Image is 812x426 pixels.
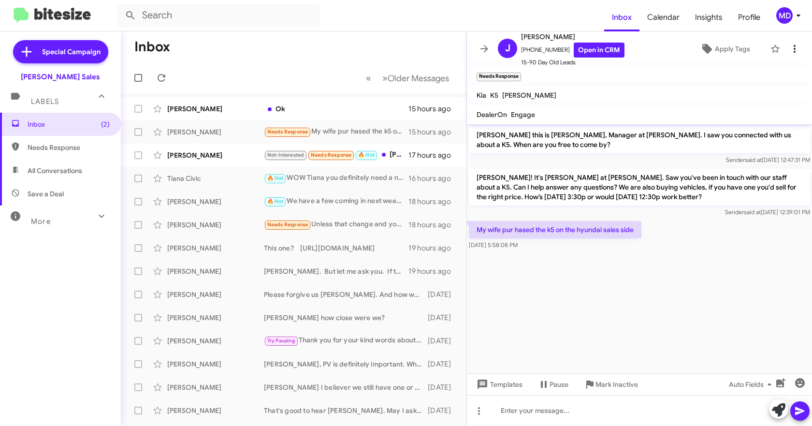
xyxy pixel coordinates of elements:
div: [PERSON_NAME] [167,150,264,160]
span: Labels [31,97,59,106]
span: Auto Fields [729,376,775,393]
span: Inbox [28,119,110,129]
div: [PERSON_NAME] [167,104,264,114]
div: MD [776,7,793,24]
div: [PERSON_NAME] [167,406,264,415]
div: 15 hours ago [408,104,459,114]
span: 🔥 Hot [358,152,375,158]
div: [DATE] [427,359,459,369]
a: Special Campaign [13,40,108,63]
div: [PERSON_NAME]. But let me ask you. If there was a way we can help your daughter with little or mo... [264,266,408,276]
span: Needs Response [28,143,110,152]
a: Inbox [604,3,639,31]
span: Try Pausing [267,338,295,344]
div: 18 hours ago [408,220,459,230]
span: Needs Response [267,129,308,135]
div: 17 hours ago [408,150,459,160]
span: K5 [490,91,498,100]
span: Kia [477,91,486,100]
div: 18 hours ago [408,197,459,206]
div: 16 hours ago [408,174,459,183]
div: Ok [264,104,408,114]
div: 19 hours ago [408,266,459,276]
button: Apply Tags [684,40,766,58]
p: [PERSON_NAME] this is [PERSON_NAME], Manager at [PERSON_NAME]. I saw you connected with us about ... [469,126,810,153]
span: 🔥 Hot [267,175,284,181]
div: [PERSON_NAME] [167,197,264,206]
div: [PERSON_NAME] Sales [21,72,100,82]
button: Templates [467,376,530,393]
small: Needs Response [477,73,521,81]
a: Open in CRM [574,43,624,58]
span: [PERSON_NAME] [502,91,556,100]
div: [PERSON_NAME] [167,382,264,392]
button: Mark Inactive [576,376,646,393]
span: DealerOn [477,110,507,119]
button: Next [377,68,455,88]
span: [PERSON_NAME] [521,31,624,43]
div: Unless that change and you have one coming in [264,219,408,230]
div: [PERSON_NAME] [167,220,264,230]
div: That's good to hear [PERSON_NAME]. May I ask what stopped you from moving forward? [264,406,427,415]
div: [DATE] [427,336,459,346]
div: [DATE] [427,290,459,299]
span: 🔥 Hot [267,198,284,205]
button: MD [768,7,801,24]
button: Previous [360,68,377,88]
span: Special Campaign [42,47,101,57]
div: 19 hours ago [408,243,459,253]
span: « [366,72,371,84]
div: WOW Tiana you definitely need a new car to reward yourself. When can you come in then? [264,173,408,184]
div: [PERSON_NAME] [167,313,264,323]
span: Mark Inactive [595,376,638,393]
div: [PERSON_NAME] how close were we? [264,313,427,323]
span: Save a Deal [28,189,64,199]
span: Needs Response [311,152,352,158]
span: » [382,72,388,84]
div: This one? [URL][DOMAIN_NAME] [264,243,408,253]
span: 15-90 Day Old Leads [521,58,624,67]
input: Search [117,4,320,27]
a: Calendar [639,3,687,31]
span: [DATE] 5:58:08 PM [469,241,518,249]
span: said at [744,208,761,216]
button: Auto Fields [721,376,783,393]
span: J [505,41,510,56]
div: My wife pur hased the k5 on the hyundai sales side [264,126,408,137]
span: More [31,217,51,226]
div: Thank you for your kind words about [PERSON_NAME]. Would you mind sharing with me the reason you ... [264,335,427,346]
div: [PERSON_NAME] I believer we still have one or two available. Are you available to stop by [DATE] ... [264,382,427,392]
span: Sender [DATE] 12:39:01 PM [725,208,810,216]
span: Engage [511,110,535,119]
span: Templates [475,376,522,393]
span: Not-Interested [267,152,304,158]
div: Please forgive us [PERSON_NAME]. And how was your experience with [PERSON_NAME]? [264,290,427,299]
div: [PERSON_NAME] [167,243,264,253]
div: [DATE] [427,313,459,323]
div: [PERSON_NAME] [167,127,264,137]
span: [PHONE_NUMBER] [521,43,624,58]
p: My wife pur hased the k5 on the hyundai sales side [469,221,641,238]
span: Pause [550,376,568,393]
div: [DATE] [427,382,459,392]
span: Profile [730,3,768,31]
div: [PERSON_NAME] [167,266,264,276]
div: [PERSON_NAME], PV is definitely important. What if you could do both and with no money out of you... [264,359,427,369]
div: We have a few coming in next week [PERSON_NAME]. When can you come in to reserve yours? [264,196,408,207]
p: [PERSON_NAME]! It's [PERSON_NAME] at [PERSON_NAME]. Saw you've been in touch with our staff about... [469,169,810,206]
nav: Page navigation example [361,68,455,88]
span: Apply Tags [715,40,750,58]
a: Insights [687,3,730,31]
div: [PERSON_NAME] [167,336,264,346]
span: said at [745,156,762,163]
span: Older Messages [388,73,449,84]
h1: Inbox [134,39,170,55]
span: All Conversations [28,166,82,176]
span: Sender [DATE] 12:47:31 PM [726,156,810,163]
div: 15 hours ago [408,127,459,137]
span: (2) [101,119,110,129]
div: [DATE] [427,406,459,415]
